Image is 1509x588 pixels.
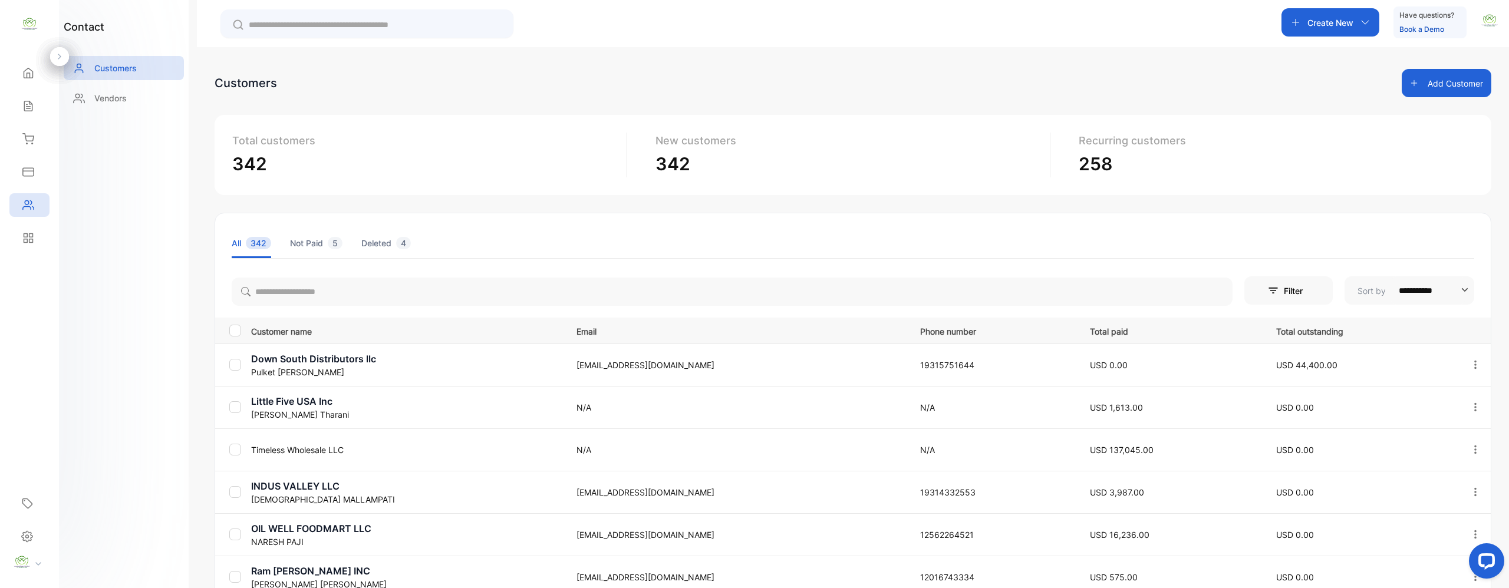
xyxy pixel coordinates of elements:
[1276,572,1314,582] span: USD 0.00
[1345,276,1474,305] button: Sort by
[576,571,896,583] p: [EMAIL_ADDRESS][DOMAIN_NAME]
[1090,572,1138,582] span: USD 575.00
[576,444,896,456] p: N/A
[1399,25,1444,34] a: Book a Demo
[215,74,277,92] div: Customers
[1276,323,1445,338] p: Total outstanding
[1402,69,1491,97] button: Add Customer
[232,151,617,177] p: 342
[251,323,562,338] p: Customer name
[576,323,896,338] p: Email
[1090,360,1128,370] span: USD 0.00
[1079,133,1464,148] p: Recurring customers
[251,444,562,456] p: Timeless Wholesale LLC
[655,133,1040,148] p: New customers
[328,237,342,249] span: 5
[64,19,104,35] h1: contact
[1276,445,1314,455] span: USD 0.00
[1307,16,1353,29] p: Create New
[920,571,1066,583] p: 12016743334
[1090,530,1149,540] span: USD 16,236.00
[251,366,562,378] p: Pulket [PERSON_NAME]
[290,228,342,258] li: Not Paid
[1276,487,1314,497] span: USD 0.00
[232,133,617,148] p: Total customers
[251,564,562,578] p: Ram [PERSON_NAME] INC
[576,401,896,414] p: N/A
[920,444,1066,456] p: N/A
[94,92,127,104] p: Vendors
[94,62,137,74] p: Customers
[1090,487,1144,497] span: USD 3,987.00
[64,86,184,110] a: Vendors
[1276,360,1337,370] span: USD 44,400.00
[251,479,562,493] p: INDUS VALLEY LLC
[246,237,271,249] span: 342
[1481,12,1498,29] img: avatar
[251,352,562,366] p: Down South Distributors llc
[576,486,896,498] p: [EMAIL_ADDRESS][DOMAIN_NAME]
[21,15,38,33] img: logo
[251,493,562,506] p: [DEMOGRAPHIC_DATA] MALLAMPATI
[920,359,1066,371] p: 19315751644
[920,323,1066,338] p: Phone number
[920,401,1066,414] p: N/A
[1090,323,1252,338] p: Total paid
[251,408,562,421] p: [PERSON_NAME] Tharani
[232,228,271,258] li: All
[13,553,31,571] img: profile
[576,528,896,541] p: [EMAIL_ADDRESS][DOMAIN_NAME]
[1399,9,1454,21] p: Have questions?
[64,56,184,80] a: Customers
[1090,445,1154,455] span: USD 137,045.00
[1090,402,1143,412] span: USD 1,613.00
[396,237,411,249] span: 4
[1481,8,1498,37] button: avatar
[920,486,1066,498] p: 19314332553
[251,394,562,408] p: Little Five USA Inc
[1276,530,1314,540] span: USD 0.00
[251,521,562,536] p: OIL WELL FOODMART LLC
[576,359,896,371] p: [EMAIL_ADDRESS][DOMAIN_NAME]
[361,228,411,258] li: Deleted
[1358,285,1386,297] p: Sort by
[1079,151,1464,177] p: 258
[1281,8,1379,37] button: Create New
[1276,402,1314,412] span: USD 0.00
[1459,539,1509,588] iframe: LiveChat chat widget
[655,151,1040,177] p: 342
[251,536,562,548] p: NARESH PAJI
[920,528,1066,541] p: 12562264521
